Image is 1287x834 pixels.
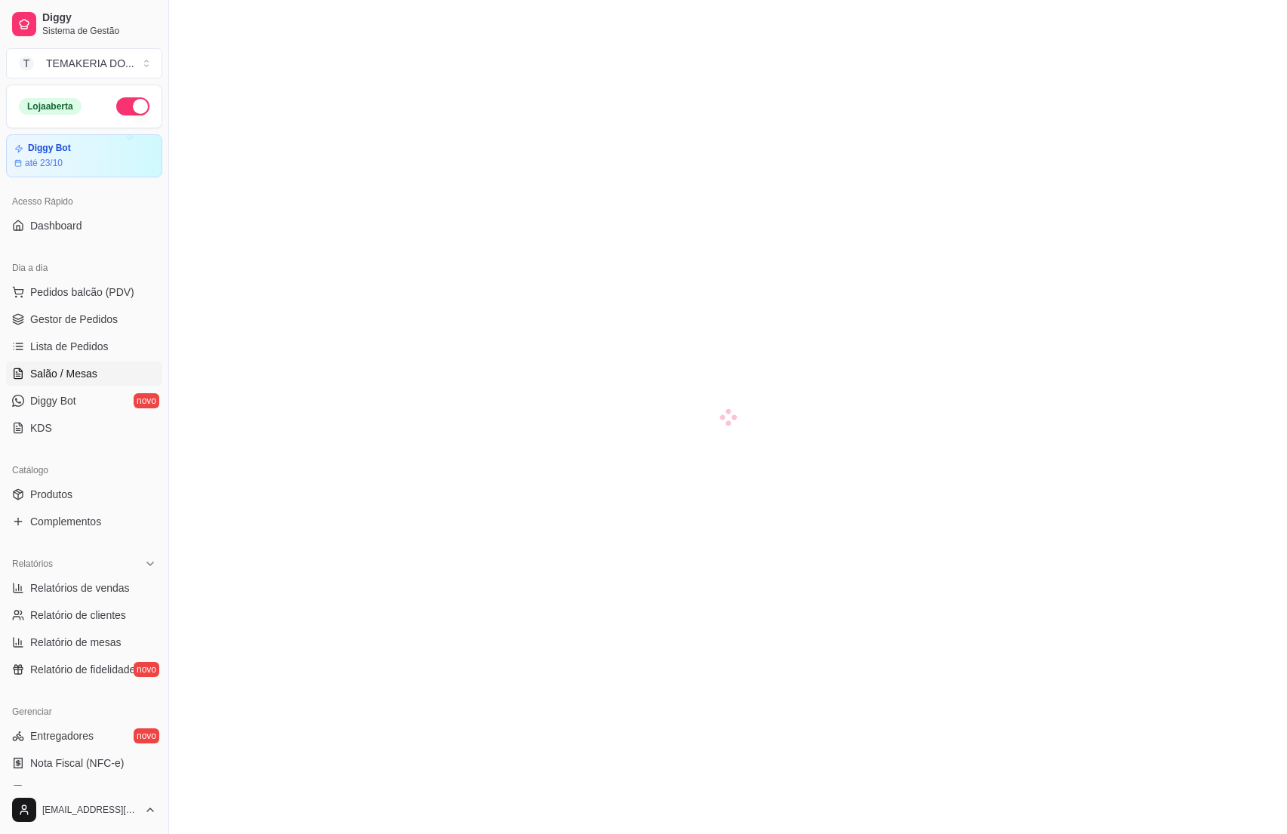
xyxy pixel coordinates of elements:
[6,700,162,724] div: Gerenciar
[6,214,162,238] a: Dashboard
[30,366,97,381] span: Salão / Mesas
[6,630,162,654] a: Relatório de mesas
[6,307,162,331] a: Gestor de Pedidos
[6,334,162,359] a: Lista de Pedidos
[19,56,34,71] span: T
[6,792,162,828] button: [EMAIL_ADDRESS][DOMAIN_NAME]
[30,393,76,408] span: Diggy Bot
[30,420,52,435] span: KDS
[6,458,162,482] div: Catálogo
[6,603,162,627] a: Relatório de clientes
[30,218,82,233] span: Dashboard
[6,389,162,413] a: Diggy Botnovo
[30,339,109,354] span: Lista de Pedidos
[6,724,162,748] a: Entregadoresnovo
[6,362,162,386] a: Salão / Mesas
[6,280,162,304] button: Pedidos balcão (PDV)
[30,580,130,595] span: Relatórios de vendas
[6,576,162,600] a: Relatórios de vendas
[30,312,118,327] span: Gestor de Pedidos
[30,487,72,502] span: Produtos
[30,285,134,300] span: Pedidos balcão (PDV)
[116,97,149,115] button: Alterar Status
[30,728,94,743] span: Entregadores
[6,751,162,775] a: Nota Fiscal (NFC-e)
[46,56,134,71] div: TEMAKERIA DO ...
[25,157,63,169] article: até 23/10
[6,509,162,534] a: Complementos
[6,778,162,802] a: Controle de caixa
[6,657,162,682] a: Relatório de fidelidadenovo
[42,25,156,37] span: Sistema de Gestão
[42,11,156,25] span: Diggy
[30,756,124,771] span: Nota Fiscal (NFC-e)
[6,256,162,280] div: Dia a dia
[42,804,138,816] span: [EMAIL_ADDRESS][DOMAIN_NAME]
[30,635,122,650] span: Relatório de mesas
[6,48,162,78] button: Select a team
[6,6,162,42] a: DiggySistema de Gestão
[30,783,112,798] span: Controle de caixa
[6,134,162,177] a: Diggy Botaté 23/10
[30,514,101,529] span: Complementos
[6,189,162,214] div: Acesso Rápido
[12,558,53,570] span: Relatórios
[19,98,82,115] div: Loja aberta
[6,416,162,440] a: KDS
[30,608,126,623] span: Relatório de clientes
[30,662,135,677] span: Relatório de fidelidade
[6,482,162,506] a: Produtos
[28,143,71,154] article: Diggy Bot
